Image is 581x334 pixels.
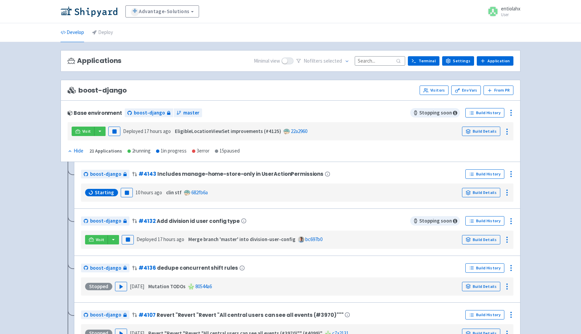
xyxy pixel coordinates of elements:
small: User [501,12,520,17]
span: Includes manage-home-store-only in UserActionPermissions [157,171,323,177]
span: Starting [95,189,114,196]
strong: Mutation TODOs [148,283,186,290]
time: 17 hours ago [158,236,184,242]
span: boost-django [134,109,165,117]
a: #4136 [139,264,156,271]
strong: Merge branch 'master' into division-user-config [188,236,296,242]
a: Build Details [462,282,500,291]
a: Advantage-Solutions [125,5,199,18]
a: Build Details [462,188,500,197]
button: Pause [122,235,134,244]
strong: EligibleLocationViewSet improvements (#4125) [175,128,281,134]
a: Settings [442,56,474,66]
div: Stopped [85,283,112,290]
span: No filter s [304,57,342,65]
div: 15 paused [215,147,240,155]
span: Visit [96,237,105,242]
button: Hide [68,147,84,155]
a: Build History [465,216,504,226]
a: #4143 [139,170,156,177]
a: #4107 [139,311,155,319]
span: Deployed [123,128,171,134]
span: Revert "Revert "Revert "All central users can see all events (#3970)""" [157,312,343,318]
span: boost-django [90,264,121,272]
a: Build History [465,263,504,273]
img: Shipyard logo [61,6,117,17]
a: Build Details [462,235,500,244]
span: Visit [82,129,91,134]
a: boost-django [81,264,129,273]
span: boost-django [68,87,127,94]
div: 3 error [192,147,209,155]
a: Application [477,56,513,66]
input: Search... [355,56,405,65]
div: Base environment [68,110,122,116]
a: Visit [85,235,108,244]
time: 17 hours ago [144,128,171,134]
span: Deployed [137,236,184,242]
a: Deploy [92,23,113,42]
a: #4132 [139,218,155,225]
span: entiolahx [501,5,520,12]
button: Play [115,282,127,291]
button: From PR [483,86,513,95]
span: master [183,109,199,117]
a: Visitors [420,86,449,95]
div: 21 Applications [89,147,122,155]
span: boost-django [90,217,121,225]
div: 2 running [127,147,151,155]
span: dedupe concurrent shift rules [157,265,238,271]
span: boost-django [90,311,121,319]
a: entiolahx User [483,6,520,17]
a: boost-django [81,170,129,179]
strong: clin stf [166,189,182,196]
span: Stopping soon [410,216,460,226]
a: boost-django [81,310,129,320]
time: 10 hours ago [135,189,162,196]
span: Stopping soon [410,108,460,118]
span: boost-django [90,170,121,178]
a: Develop [61,23,84,42]
span: selected [323,58,342,64]
a: Env Vars [451,86,481,95]
a: Terminal [408,56,439,66]
a: Build Details [462,127,500,136]
button: Pause [121,188,133,197]
a: bc697b0 [305,236,322,242]
a: 80544a6 [195,283,212,290]
time: [DATE] [130,283,144,290]
a: boost-django [81,216,129,226]
span: Minimal view [254,57,280,65]
a: Build History [465,310,504,320]
span: Add division id user config type [157,218,239,224]
a: master [174,108,202,118]
h3: Applications [68,57,121,65]
a: 22a2960 [291,128,307,134]
a: Visit [72,127,94,136]
a: Build History [465,169,504,179]
a: boost-django [125,108,173,118]
a: Build History [465,108,504,118]
button: Pause [108,127,120,136]
div: Hide [68,147,83,155]
a: 682fb6a [191,189,208,196]
div: 1 in progress [156,147,187,155]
